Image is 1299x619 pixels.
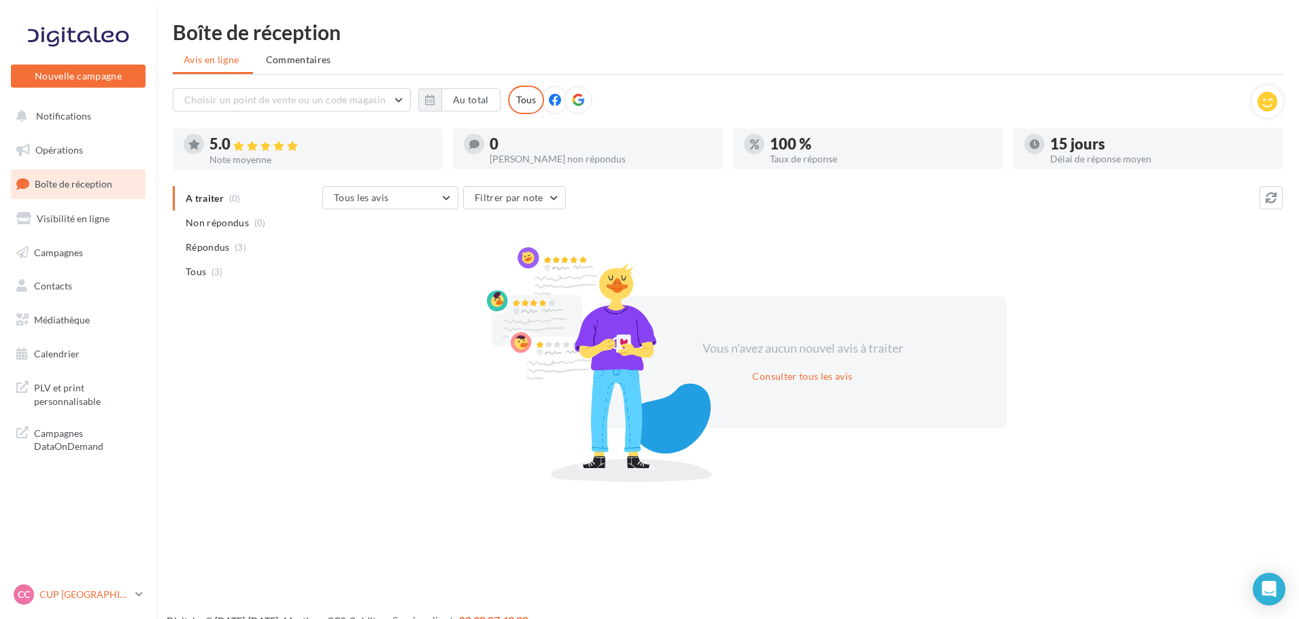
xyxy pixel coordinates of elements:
[209,137,431,152] div: 5.0
[490,154,711,164] div: [PERSON_NAME] non répondus
[184,94,386,105] span: Choisir un point de vente ou un code magasin
[770,154,992,164] div: Taux de réponse
[34,424,140,453] span: Campagnes DataOnDemand
[34,280,72,291] span: Contacts
[186,241,230,254] span: Répondus
[8,136,148,164] a: Opérations
[1050,154,1272,164] div: Délai de réponse moyen
[11,582,146,607] a: CC CUP [GEOGRAPHIC_DATA]
[1050,137,1272,152] div: 15 jours
[8,306,148,334] a: Médiathèque
[34,246,83,258] span: Campagnes
[8,205,148,233] a: Visibilité en ligne
[18,588,30,601] span: CC
[490,137,711,152] div: 0
[37,213,109,224] span: Visibilité en ligne
[173,22,1283,42] div: Boîte de réception
[254,217,266,228] span: (0)
[686,340,920,357] div: Vous n'avez aucun nouvel avis à traiter
[186,265,206,279] span: Tous
[8,419,148,459] a: Campagnes DataOnDemand
[235,242,246,253] span: (3)
[11,65,146,88] button: Nouvelle campagne
[508,86,544,114] div: Tous
[8,238,148,267] a: Campagnes
[322,186,458,209] button: Tous les avis
[418,88,501,111] button: Au total
[8,102,143,130] button: Notifications
[8,272,148,300] a: Contacts
[35,144,83,156] span: Opérations
[186,216,249,230] span: Non répondus
[212,266,223,277] span: (3)
[8,169,148,198] a: Boîte de réception
[8,373,148,413] a: PLV et print personnalisable
[39,588,130,601] p: CUP [GEOGRAPHIC_DATA]
[34,314,90,325] span: Médiathèque
[209,155,431,164] div: Note moyenne
[770,137,992,152] div: 100 %
[266,53,331,67] span: Commentaires
[8,340,148,368] a: Calendrier
[747,368,858,385] button: Consulter tous les avis
[36,110,91,122] span: Notifications
[334,192,389,203] span: Tous les avis
[34,378,140,408] span: PLV et print personnalisable
[1253,573,1285,605] div: Open Intercom Messenger
[173,88,411,111] button: Choisir un point de vente ou un code magasin
[34,348,80,359] span: Calendrier
[35,178,112,190] span: Boîte de réception
[441,88,501,111] button: Au total
[463,186,566,209] button: Filtrer par note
